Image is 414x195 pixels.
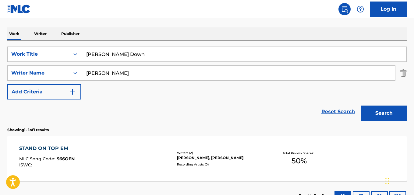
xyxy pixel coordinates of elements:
div: Work Title [11,50,66,58]
img: 9d2ae6d4665cec9f34b9.svg [69,88,76,96]
a: Log In [370,2,407,17]
a: STAND ON TOP EMMLC Song Code:S66OFNISWC:Writers (2)[PERSON_NAME], [PERSON_NAME]Recording Artists ... [7,136,407,181]
div: Writers ( 2 ) [177,151,266,155]
p: Writer [32,27,48,40]
span: MLC Song Code : [19,156,57,162]
button: Add Criteria [7,84,81,99]
div: STAND ON TOP EM [19,145,75,152]
span: S66OFN [57,156,75,162]
div: [PERSON_NAME], [PERSON_NAME] [177,155,266,161]
p: Publisher [59,27,81,40]
a: Reset Search [318,105,358,118]
button: Search [361,106,407,121]
img: MLC Logo [7,5,31,13]
p: Total Known Shares: [283,151,315,155]
span: ISWC : [19,162,34,168]
form: Search Form [7,47,407,124]
p: Showing 1 - 1 of 1 results [7,127,49,133]
a: Public Search [338,3,351,15]
span: 50 % [292,155,307,166]
iframe: Chat Widget [384,166,414,195]
div: Writer Name [11,69,66,77]
div: Drag [385,172,389,190]
div: Recording Artists ( 0 ) [177,162,266,167]
img: help [357,5,364,13]
div: Help [354,3,366,15]
img: search [341,5,348,13]
p: Work [7,27,21,40]
img: Delete Criterion [400,65,407,81]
